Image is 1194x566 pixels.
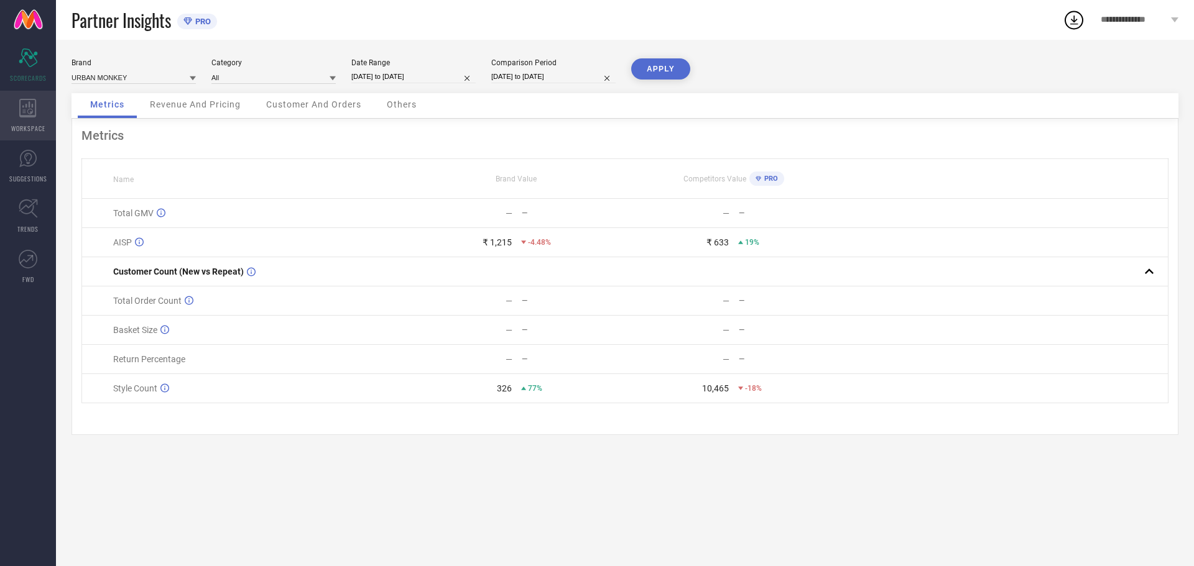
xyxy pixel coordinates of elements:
[723,296,729,306] div: —
[113,325,157,335] span: Basket Size
[113,267,244,276] span: Customer Count (New vs Repeat)
[387,99,417,109] span: Others
[113,208,154,218] span: Total GMV
[631,58,690,80] button: APPLY
[266,99,361,109] span: Customer And Orders
[72,7,171,33] span: Partner Insights
[17,224,39,234] span: TRENDS
[506,208,512,218] div: —
[10,73,47,83] span: SCORECARDS
[496,175,537,183] span: Brand Value
[90,99,124,109] span: Metrics
[351,58,476,67] div: Date Range
[506,296,512,306] div: —
[522,296,624,305] div: —
[113,383,157,393] span: Style Count
[113,175,134,184] span: Name
[506,325,512,335] div: —
[113,237,132,247] span: AISP
[81,128,1169,143] div: Metrics
[351,70,476,83] input: Select date range
[528,238,551,247] span: -4.48%
[113,354,185,364] span: Return Percentage
[113,296,182,306] span: Total Order Count
[723,208,729,218] div: —
[739,296,841,305] div: —
[9,174,47,183] span: SUGGESTIONS
[739,209,841,217] div: —
[683,175,746,183] span: Competitors Value
[522,326,624,334] div: —
[11,124,45,133] span: WORKSPACE
[739,355,841,363] div: —
[211,58,336,67] div: Category
[723,354,729,364] div: —
[723,325,729,335] div: —
[150,99,241,109] span: Revenue And Pricing
[528,384,542,393] span: 77%
[522,209,624,217] div: —
[706,237,729,247] div: ₹ 633
[491,58,616,67] div: Comparison Period
[491,70,616,83] input: Select comparison period
[506,354,512,364] div: —
[745,238,759,247] span: 19%
[192,17,211,26] span: PRO
[761,175,778,183] span: PRO
[72,58,196,67] div: Brand
[702,383,729,393] div: 10,465
[22,275,34,284] span: FWD
[1063,9,1085,31] div: Open download list
[483,237,512,247] div: ₹ 1,215
[522,355,624,363] div: —
[739,326,841,334] div: —
[745,384,762,393] span: -18%
[497,383,512,393] div: 326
